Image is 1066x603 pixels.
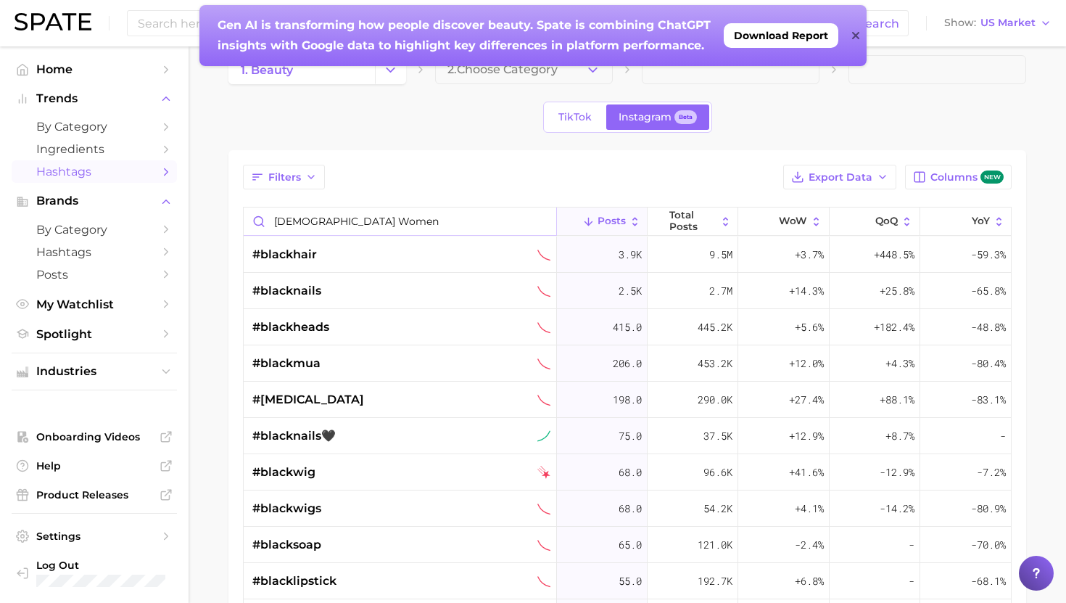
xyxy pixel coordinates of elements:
button: Export Data [783,165,896,189]
button: #blackwiginstagram falling star68.096.6k+41.6%-12.9%-7.2% [244,454,1011,491]
a: My Watchlist [12,293,177,316]
button: #blacksoapinstagram sustained decliner65.0121.0k-2.4%--70.0% [244,527,1011,563]
span: +41.6% [789,464,824,481]
span: #blackheads [252,319,329,336]
button: #blacknailsinstagram sustained decliner2.5k2.7m+14.3%+25.8%-65.8% [244,273,1011,309]
span: Industries [36,365,152,378]
a: Onboarding Videos [12,426,177,448]
button: #blackheadsinstagram sustained decliner415.0445.2k+5.6%+182.4%-48.8% [244,309,1011,345]
button: WoW [738,208,829,236]
img: instagram sustained decliner [537,321,550,334]
span: -70.0% [971,536,1006,554]
span: Spotlight [36,327,152,341]
span: Hashtags [36,245,152,259]
button: Change Category [375,55,406,84]
span: QoQ [875,216,898,227]
a: Help [12,455,177,477]
span: +3.7% [795,246,824,263]
a: Home [12,58,177,81]
span: Log Out [36,559,165,572]
span: +4.3% [885,355,914,372]
span: -12.9% [880,464,914,481]
span: YoY [972,216,990,227]
span: Hashtags [36,165,152,179]
span: Trends [36,92,152,105]
span: Search [858,17,899,30]
span: 68.0 [619,464,642,481]
span: 2.5k [619,282,642,300]
span: Help [36,459,152,472]
span: #blackwig [252,464,315,481]
a: Log out. Currently logged in with e-mail bdobbins@ambi.com. [12,554,177,591]
span: 2.7m [709,282,732,300]
span: WoW [779,216,807,227]
span: 453.2k [698,355,732,372]
a: 1. beauty [228,55,375,84]
span: Home [36,62,152,76]
a: Product Releases [12,484,177,506]
span: +27.4% [789,391,824,409]
span: 9.5m [709,246,732,263]
span: +6.8% [795,573,824,590]
span: +448.5% [874,246,914,263]
button: Industries [12,361,177,382]
span: +8.7% [885,427,914,445]
span: 1. beauty [241,63,293,77]
a: by Category [12,115,177,138]
button: #[MEDICAL_DATA]instagram sustained decliner198.0290.0k+27.4%+88.1%-83.1% [244,382,1011,418]
button: Posts [557,208,648,236]
span: -2.4% [795,536,824,554]
button: Columnsnew [905,165,1012,189]
button: QoQ [830,208,920,236]
span: #blacknails🖤 [252,427,336,445]
span: by Category [36,120,152,134]
span: -80.4% [971,355,1006,372]
a: by Category [12,218,177,241]
span: 55.0 [619,573,642,590]
span: Product Releases [36,488,152,501]
span: +25.8% [880,282,914,300]
span: 445.2k [698,319,732,336]
span: 192.7k [698,573,732,590]
img: instagram sustained decliner [537,357,550,370]
img: instagram falling star [537,466,550,479]
span: - [909,573,914,590]
button: #blackhairinstagram sustained decliner3.9k9.5m+3.7%+448.5%-59.3% [244,237,1011,273]
span: -59.3% [971,246,1006,263]
img: instagram sustained decliner [537,284,550,298]
span: +182.4% [874,319,914,336]
span: #blackhair [252,246,317,263]
span: 54.2k [703,500,732,517]
button: 2.Choose Category [435,55,613,84]
a: Spotlight [12,323,177,345]
span: My Watchlist [36,298,152,311]
span: - [1000,427,1006,445]
span: +12.0% [789,355,824,372]
span: +88.1% [880,391,914,409]
span: Onboarding Videos [36,430,152,443]
a: Hashtags [12,160,177,183]
span: -65.8% [971,282,1006,300]
span: -80.9% [971,500,1006,517]
span: Brands [36,194,152,208]
span: Filters [268,171,301,184]
a: InstagramBeta [606,104,709,130]
span: #[MEDICAL_DATA] [252,391,364,409]
img: SPATE [15,13,91,30]
span: #blacklipstick [252,573,336,590]
button: ShowUS Market [941,14,1055,33]
button: #blacknails🖤instagram sustained riser75.037.5k+12.9%+8.7%- [244,418,1011,454]
span: Instagram [619,111,672,123]
button: #blackwigsinstagram sustained decliner68.054.2k+4.1%-14.2%-80.9% [244,491,1011,527]
span: TikTok [558,111,592,123]
span: by Category [36,223,152,237]
span: -7.2% [977,464,1006,481]
button: Brands [12,190,177,212]
span: +12.9% [789,427,824,445]
span: +4.1% [795,500,824,517]
span: #blackmua [252,355,321,372]
img: instagram sustained decliner [537,575,550,588]
input: Search in beauty [244,208,556,235]
a: Posts [12,263,177,286]
span: #blackwigs [252,500,321,517]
